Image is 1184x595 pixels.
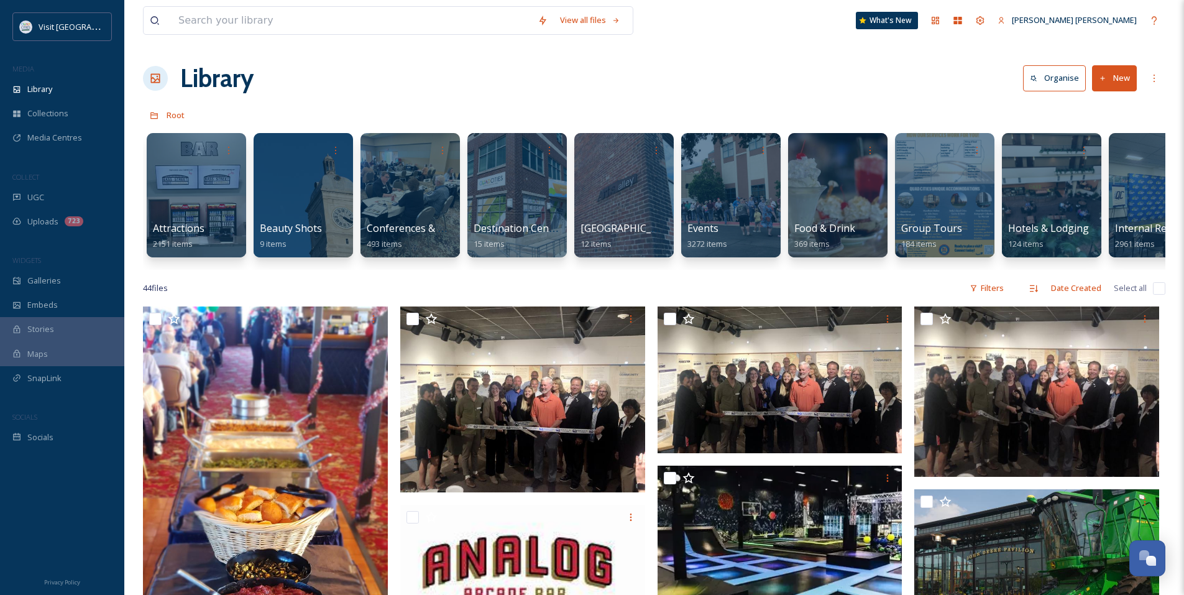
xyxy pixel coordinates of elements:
span: 15 items [474,238,505,249]
span: 493 items [367,238,402,249]
a: Hotels & Lodging124 items [1008,223,1089,249]
input: Search your library [172,7,531,34]
a: [GEOGRAPHIC_DATA]12 items [581,223,681,249]
span: Conferences & Tradeshows [367,221,495,235]
span: Beauty Shots [260,221,322,235]
span: Destination Centers [474,221,567,235]
span: SnapLink [27,372,62,384]
span: Maps [27,348,48,360]
span: [PERSON_NAME] [PERSON_NAME] [1012,14,1137,25]
a: Organise [1023,65,1092,91]
span: Collections [27,108,68,119]
span: 44 file s [143,282,168,294]
span: 2151 items [153,238,193,249]
a: Events3272 items [687,223,727,249]
span: Media Centres [27,132,82,144]
button: Organise [1023,65,1086,91]
span: Library [27,83,52,95]
a: Destination Centers15 items [474,223,567,249]
span: COLLECT [12,172,39,182]
span: Uploads [27,216,58,228]
div: Date Created [1045,276,1108,300]
a: Conferences & Tradeshows493 items [367,223,495,249]
span: SOCIALS [12,412,37,422]
span: 3272 items [687,238,727,249]
div: 723 [65,216,83,226]
a: Beauty Shots9 items [260,223,322,249]
span: WIDGETS [12,256,41,265]
span: 2961 items [1115,238,1155,249]
a: Food & Drink369 items [794,223,855,249]
img: IMG_9983.jpeg [400,307,645,492]
a: Group Tours184 items [901,223,962,249]
a: What's New [856,12,918,29]
span: Socials [27,431,53,443]
a: Library [180,60,254,97]
span: Visit [GEOGRAPHIC_DATA] [39,21,135,32]
span: Privacy Policy [44,578,80,586]
img: QCCVB_VISIT_vert_logo_4c_tagline_122019.svg [20,21,32,33]
a: View all files [554,8,626,32]
span: Stories [27,323,54,335]
img: IMG_9984.jpeg [914,307,1159,477]
span: 184 items [901,238,937,249]
button: New [1092,65,1137,91]
span: UGC [27,191,44,203]
span: Embeds [27,299,58,311]
span: Events [687,221,718,235]
a: Root [167,108,185,122]
span: Galleries [27,275,61,287]
a: Privacy Policy [44,574,80,589]
span: [GEOGRAPHIC_DATA] [581,221,681,235]
button: Open Chat [1129,540,1165,576]
span: 369 items [794,238,830,249]
span: Group Tours [901,221,962,235]
span: 9 items [260,238,287,249]
span: MEDIA [12,64,34,73]
span: 12 items [581,238,612,249]
div: Filters [963,276,1010,300]
span: Attractions [153,221,204,235]
a: Attractions2151 items [153,223,204,249]
span: Root [167,109,185,121]
span: Hotels & Lodging [1008,221,1089,235]
span: Food & Drink [794,221,855,235]
span: Select all [1114,282,1147,294]
a: [PERSON_NAME] [PERSON_NAME] [991,8,1143,32]
span: 124 items [1008,238,1044,249]
img: IMG_9981.jpeg [658,307,902,453]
